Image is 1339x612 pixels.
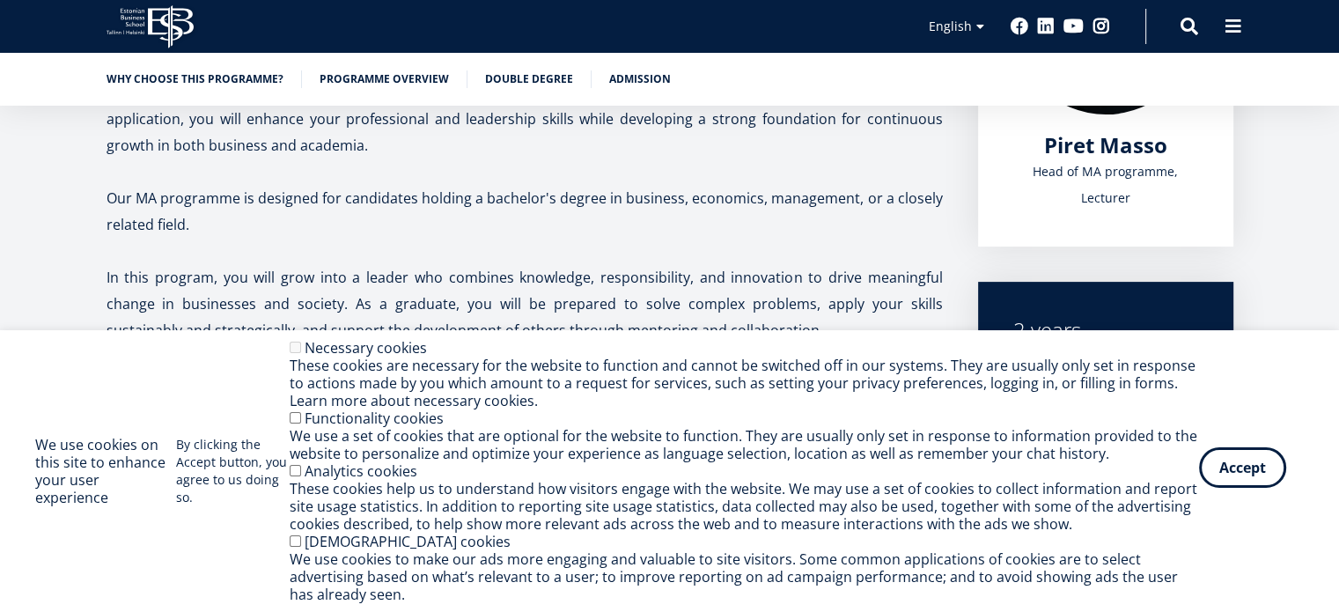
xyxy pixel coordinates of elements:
[1093,18,1110,35] a: Instagram
[107,185,943,238] p: Our MA programme is designed for candidates holding a bachelor's degree in business, economics, m...
[485,70,573,88] a: Double Degree
[290,480,1199,533] div: These cookies help us to understand how visitors engage with the website. We may use a set of coo...
[290,427,1199,462] div: We use a set of cookies that are optional for the website to function. They are usually only set ...
[1044,130,1167,159] span: Piret Masso
[1013,159,1198,211] div: Head of MA programme, Lecturer
[107,70,283,88] a: Why choose this programme?
[1037,18,1055,35] a: Linkedin
[305,532,511,551] label: [DEMOGRAPHIC_DATA] cookies
[1011,18,1028,35] a: Facebook
[305,338,427,358] label: Necessary cookies
[418,1,475,17] span: Last Name
[35,436,176,506] h2: We use cookies on this site to enhance your user experience
[1013,317,1198,343] div: 2 years
[1044,132,1167,159] a: Piret Masso
[4,246,16,257] input: MA in International Management
[176,436,290,506] p: By clicking the Accept button, you agree to us doing so.
[305,409,444,428] label: Functionality cookies
[305,461,417,481] label: Analytics cookies
[320,70,449,88] a: Programme overview
[609,70,671,88] a: Admission
[290,550,1199,603] div: We use cookies to make our ads more engaging and valuable to site visitors. Some common applicati...
[107,264,943,343] p: In this program, you will grow into a leader who combines knowledge, responsibility, and innovati...
[20,245,195,261] span: MA in International Management
[1063,18,1084,35] a: Youtube
[290,357,1199,409] div: These cookies are necessary for the website to function and cannot be switched off in our systems...
[1199,447,1286,488] button: Accept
